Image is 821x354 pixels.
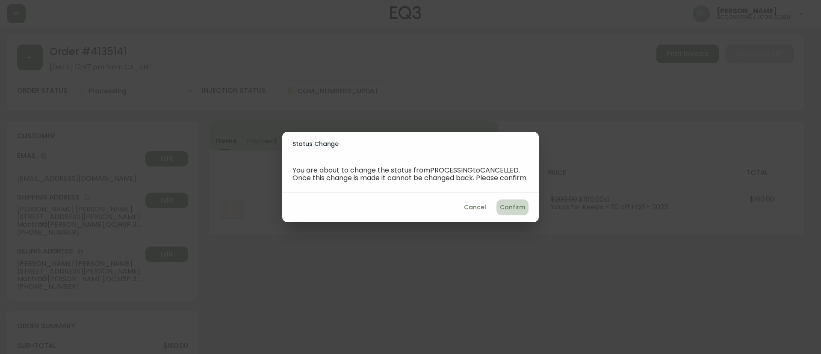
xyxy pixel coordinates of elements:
p: You are about to change the status from PROCESSING to CANCELLED . Once this change is made it can... [292,167,529,182]
h2: Status Change [292,139,529,149]
button: Cancel [461,199,490,215]
span: Cancel [464,202,486,213]
span: Confirm [500,202,525,213]
button: Confirm [496,199,529,215]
